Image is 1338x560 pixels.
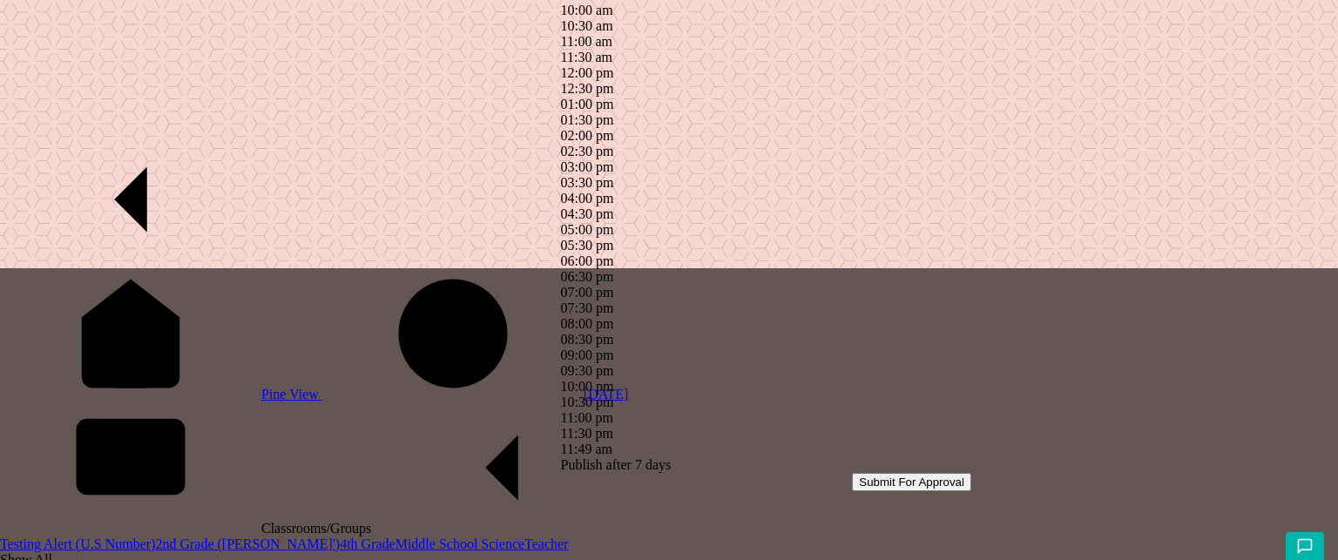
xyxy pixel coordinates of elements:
span: 05:00 pm [561,222,614,237]
span: Publish after 7 days [561,457,672,472]
span: 11:00 am [561,34,612,49]
button: Submit For Approval [852,473,971,491]
a: Middle School Science [395,536,524,551]
span: 07:00 pm [561,285,614,300]
span: 10:00 am [561,3,613,17]
span: 12:30 pm [561,81,614,96]
span: 01:00 pm [561,97,614,111]
span: Classrooms/Groups [261,521,632,536]
span: 10:30 pm [561,395,614,409]
span: 03:30 pm [561,175,614,190]
span: 09:30 pm [561,363,614,378]
span: 03:00 pm [561,159,614,174]
span: 02:30 pm [561,144,614,159]
span: 08:00 pm [561,316,614,331]
span: 06:30 pm [561,269,614,284]
span: Pine View [261,387,322,401]
span: 08:30 pm [561,332,614,347]
span: 11:30 am [561,50,612,64]
span: 10:00 pm [561,379,614,394]
span: 09:00 pm [561,347,614,362]
span: 04:30 pm [561,206,614,221]
span: 11:00 pm [561,410,613,425]
span: 04:00 pm [561,191,614,206]
span: 11:49 am [561,442,612,456]
a: Teacher [524,536,568,551]
span: 01:30 pm [561,112,614,127]
span: 11:30 pm [561,426,613,441]
a: [DATE] [322,387,629,401]
span: 07:30 pm [561,300,614,315]
span: 06:00 pm [561,253,614,268]
span: 12:00 pm [561,65,614,80]
span: 05:30 pm [561,238,614,253]
span: 02:00 pm [561,128,614,143]
a: 4th Grade [340,536,395,551]
a: 2nd Grade ([PERSON_NAME]') [155,536,340,551]
span: 10:30 am [561,18,613,33]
